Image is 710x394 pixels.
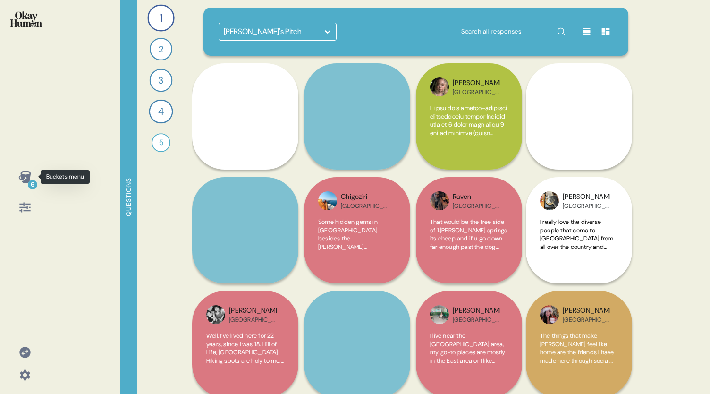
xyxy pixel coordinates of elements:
div: [GEOGRAPHIC_DATA], [GEOGRAPHIC_DATA] [453,88,500,96]
div: 3 [150,69,173,92]
img: profilepic_24853728340905323.jpg [540,191,559,210]
img: okayhuman.3b1b6348.png [10,11,42,27]
img: profilepic_24726451183673323.jpg [430,305,449,324]
div: Raven [453,192,500,202]
div: 2 [150,38,172,60]
div: 1 [147,4,174,31]
div: [GEOGRAPHIC_DATA], [GEOGRAPHIC_DATA] [453,202,500,210]
div: [GEOGRAPHIC_DATA], [GEOGRAPHIC_DATA] [563,316,610,324]
img: profilepic_24998937013073151.jpg [318,191,337,210]
img: profilepic_24094325693578272.jpg [430,77,449,96]
img: profilepic_24582008994812953.jpg [540,305,559,324]
div: 4 [149,100,173,124]
div: [GEOGRAPHIC_DATA], [GEOGRAPHIC_DATA] [563,202,610,210]
div: [GEOGRAPHIC_DATA], [GEOGRAPHIC_DATA] [341,202,389,210]
div: Chigoziri [341,192,389,202]
div: [PERSON_NAME] [453,78,500,88]
div: 5 [152,133,170,152]
div: [GEOGRAPHIC_DATA], [GEOGRAPHIC_DATA] [229,316,277,324]
div: Buckets menu [41,170,90,184]
img: profilepic_24572469155759905.jpg [430,191,449,210]
div: 6 [28,180,37,189]
div: [PERSON_NAME]'s Pitch [224,26,302,37]
div: [PERSON_NAME] [229,306,277,316]
div: [GEOGRAPHIC_DATA], [GEOGRAPHIC_DATA] [453,316,500,324]
div: [PERSON_NAME] [563,306,610,316]
input: Search all responses [454,23,572,40]
div: [PERSON_NAME] [563,192,610,202]
div: [PERSON_NAME] [453,306,500,316]
img: profilepic_24756840297292086.jpg [206,305,225,324]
